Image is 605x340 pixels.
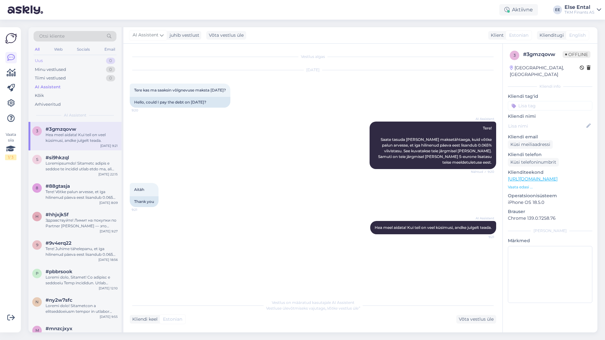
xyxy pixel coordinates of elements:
[553,5,562,14] div: EE
[206,31,246,40] div: Võta vestlus üle
[508,134,592,140] p: Kliendi email
[76,45,91,54] div: Socials
[100,314,118,319] div: [DATE] 9:55
[130,97,230,108] div: Hello, could I pay the debt on [DATE]?
[471,116,494,121] span: AI Assistent
[514,53,516,58] span: 3
[98,257,118,262] div: [DATE] 18:56
[266,306,360,311] span: Vestluse ülevõtmiseks vajutage
[103,45,116,54] div: Email
[537,32,564,39] div: Klienditugi
[46,132,118,143] div: Hea meel aidata! Kui teil on veel küsimusi, andke julgelt teada.
[508,151,592,158] p: Kliendi telefon
[46,183,70,189] span: #88gtasja
[167,32,199,39] div: juhib vestlust
[35,299,39,304] span: n
[508,215,592,222] p: Chrome 139.0.7258.76
[456,315,496,324] div: Võta vestlus üle
[46,303,118,314] div: Loremi dolo! Sitametcon a elitseddoeiusm tempor in utlabor etdol magn aliquae a min, ven Quis nos...
[510,65,580,78] div: [GEOGRAPHIC_DATA], [GEOGRAPHIC_DATA]
[36,271,39,276] span: p
[499,4,538,16] div: Aktiivne
[508,199,592,206] p: iPhone OS 18.5.0
[46,212,69,217] span: #hhjxjk5f
[99,286,118,291] div: [DATE] 12:10
[53,45,64,54] div: Web
[508,169,592,176] p: Klienditeekond
[564,5,601,15] a: Else EntalTKM Finants AS
[106,66,115,73] div: 0
[106,75,115,81] div: 0
[99,200,118,205] div: [DATE] 8:09
[35,75,66,81] div: Tiimi vestlused
[36,129,38,133] span: 3
[35,66,66,73] div: Minu vestlused
[36,157,38,162] span: s
[35,328,39,333] span: m
[130,54,496,60] div: Vestlus algas
[133,32,159,39] span: AI Assistent
[509,32,528,39] span: Estonian
[375,225,492,230] span: Hea meel aidata! Kui teil on veel küsimusi, andke julgelt teada.
[46,217,118,229] div: Здравствуйте! Лимит на покупки по Partner [PERSON_NAME] — это финансовое решение, которое влечет ...
[46,161,118,172] div: Loremipsumdo! Sitametc adipis e seddoe te incidid utlab etdo ma, ali Enim adminimve quisno exe ul...
[508,113,592,120] p: Kliendi nimi
[163,316,182,323] span: Estonian
[46,126,76,132] span: #3gmzqovw
[5,32,17,44] img: Askly Logo
[46,326,72,331] span: #mnzcjxyx
[35,84,61,90] div: AI Assistent
[130,67,496,73] div: [DATE]
[106,58,115,64] div: 0
[46,297,72,303] span: #ny2w7sfc
[471,169,494,174] span: Nähtud ✓ 9:20
[508,158,559,167] div: Küsi telefoninumbrit
[34,45,41,54] div: All
[98,172,118,177] div: [DATE] 22:15
[471,235,494,239] span: 9:21
[471,216,494,221] span: AI Assistent
[508,84,592,89] div: Kliendi info
[488,32,504,39] div: Klient
[569,32,586,39] span: English
[523,51,563,58] div: # 3gmzqovw
[46,269,72,274] span: #pbbrsook
[563,51,590,58] span: Offline
[5,132,16,160] div: Vaata siia
[508,123,585,129] input: Lisa nimi
[134,187,144,192] span: Aitäh
[46,246,118,257] div: Tere! Juhime tähelepanu, et iga hilinenud päeva eest lisandub 0.065% viivistasu, mis kuvatakse te...
[132,108,155,113] span: 9:20
[100,143,118,148] div: [DATE] 9:21
[272,300,354,305] span: Vestlus on määratud kasutajale AI Assistent
[508,101,592,110] input: Lisa tag
[35,101,61,108] div: Arhiveeritud
[46,155,69,161] span: #si9hkzql
[39,33,65,40] span: Otsi kliente
[508,176,558,182] a: [URL][DOMAIN_NAME]
[36,242,38,247] span: 9
[564,5,594,10] div: Else Ental
[508,237,592,244] p: Märkmed
[508,208,592,215] p: Brauser
[64,112,86,118] span: AI Assistent
[35,214,39,219] span: h
[564,10,594,15] div: TKM Finants AS
[508,184,592,190] p: Vaata edasi ...
[132,207,155,212] span: 9:21
[508,228,592,234] div: [PERSON_NAME]
[378,126,493,165] span: Tere! Saate tasuda [PERSON_NAME] maksetähtaega, kuid võtke palun arvesse, et iga hilinenud päeva ...
[36,186,38,190] span: 8
[325,306,360,311] i: „Võtke vestlus üle”
[508,93,592,100] p: Kliendi tag'id
[508,140,553,149] div: Küsi meiliaadressi
[134,88,226,92] span: Tere kas ma saaksin võlgnevuse maksta [DATE]?
[100,229,118,234] div: [DATE] 9:27
[35,92,44,99] div: Kõik
[508,192,592,199] p: Operatsioonisüsteem
[130,196,159,207] div: Thank you
[130,316,158,323] div: Kliendi keel
[35,58,43,64] div: Uus
[5,154,16,160] div: 1 / 3
[46,189,118,200] div: Tere! Võtke palun arvesse, et iga hilinenud päeva eest lisandub 0.065% viivistasu, mis kuvatakse ...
